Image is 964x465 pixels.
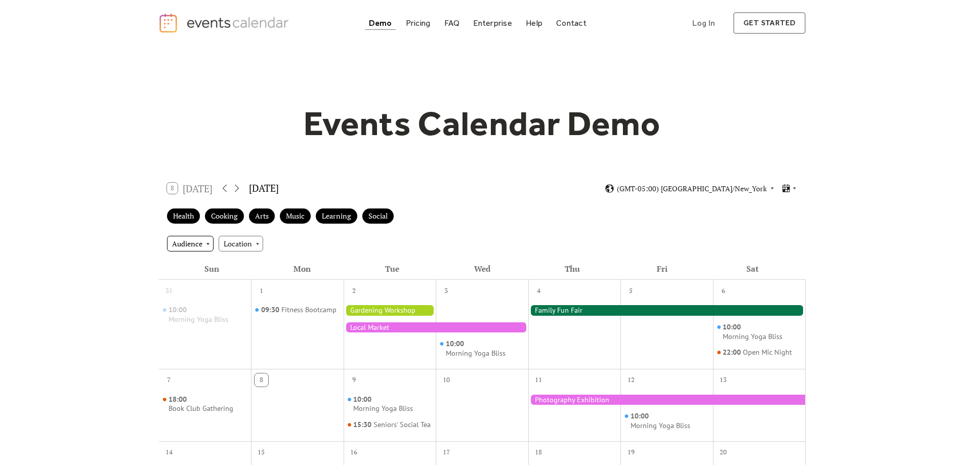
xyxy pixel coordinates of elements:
[440,16,464,30] a: FAQ
[402,16,435,30] a: Pricing
[469,16,516,30] a: Enterprise
[444,20,460,26] div: FAQ
[473,20,512,26] div: Enterprise
[158,13,292,33] a: home
[682,12,725,34] a: Log In
[552,16,591,30] a: Contact
[556,20,586,26] div: Contact
[733,12,806,34] a: get started
[288,103,677,144] h1: Events Calendar Demo
[369,20,392,26] div: Demo
[406,20,431,26] div: Pricing
[365,16,396,30] a: Demo
[526,20,542,26] div: Help
[522,16,547,30] a: Help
